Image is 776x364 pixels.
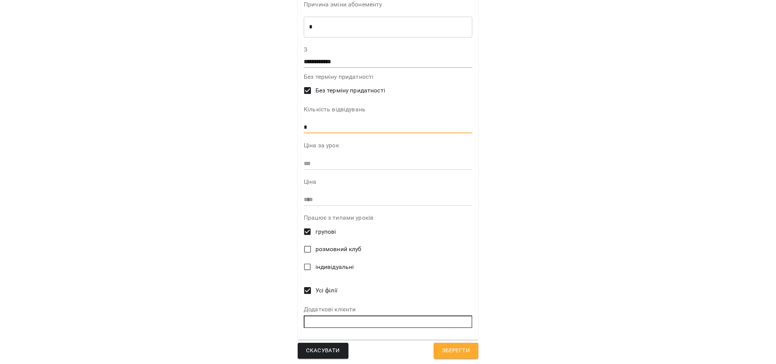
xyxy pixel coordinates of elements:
[304,215,472,221] label: Працює з типами уроків
[315,86,385,95] span: Без терміну придатності
[304,74,472,80] label: Без терміну придатності
[306,346,340,356] span: Скасувати
[315,227,336,236] span: групові
[298,343,348,359] button: Скасувати
[304,306,472,312] label: Додаткові клієнти
[434,343,478,359] button: Зберегти
[304,106,472,112] label: Кількість відвідувань
[315,286,337,295] span: Усі філії
[304,179,472,185] label: Ціна
[315,262,354,272] span: індивідуальні
[442,346,470,356] span: Зберегти
[304,47,472,53] label: З
[315,245,362,254] span: розмовний клуб
[304,142,472,148] label: Ціна за урок
[304,2,472,8] label: Причина зміни абонементу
